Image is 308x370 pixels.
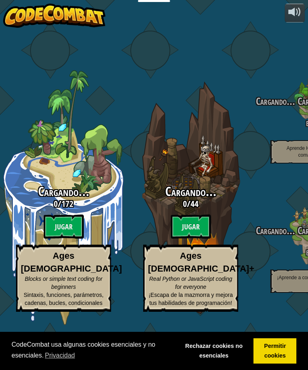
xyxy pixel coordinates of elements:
[25,276,103,290] span: Blocks or simple text coding for beginners
[148,251,254,273] strong: Ages [DEMOGRAPHIC_DATA]+
[44,215,84,239] btn: Jugar
[285,4,305,22] button: Ajustar volúmen
[24,292,103,306] span: Sintaxis, funciones, parámetros, cadenas, bucles, condicionales
[256,94,295,108] span: Cargando...
[38,183,89,200] span: Cargando...
[165,183,217,200] span: Cargando...
[3,4,106,28] img: CodeCombat - Learn how to code by playing a game
[44,350,76,362] a: learn more about cookies
[127,70,254,325] div: Complete previous world to unlock
[149,276,232,290] span: Real Python or JavaScript coding for everyone
[54,198,58,210] span: 0
[148,292,233,306] span: ¡Escapa de la mazmorra y mejora tus habilidades de programación!
[21,251,122,273] strong: Ages [DEMOGRAPHIC_DATA]
[171,215,211,239] btn: Jugar
[253,338,296,364] a: allow cookies
[183,198,187,210] span: 0
[190,198,199,210] span: 44
[177,338,251,364] a: deny cookies
[127,199,254,209] h3: /
[256,224,295,237] span: Cargando...
[61,198,73,210] span: 172
[12,340,171,362] span: CodeCombat usa algunas cookies esenciales y no esenciales.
